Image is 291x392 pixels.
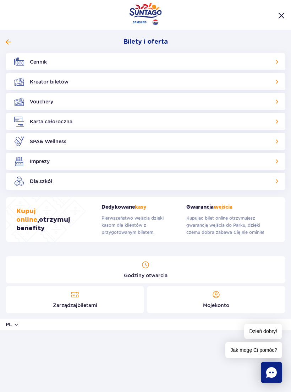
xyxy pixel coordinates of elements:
[6,256,285,283] a: Godziny otwarcia
[6,321,19,328] button: pl
[6,38,280,46] button: Bilety i oferta
[147,286,285,313] a: Moje konto
[6,93,285,110] a: Vouchery
[130,2,162,25] img: Park of Poland
[101,204,176,210] strong: Dedykowane
[16,207,88,233] h3: , otrzymuj benefity
[186,204,275,210] strong: Gwarancja
[101,215,176,236] p: Pierwszeństwo wejścia dzięki kasom dla klientów z przygotowanym biletem.
[6,173,285,190] a: Dla szkół
[278,12,285,19] img: Close menu
[6,113,285,130] a: Karta całoroczna
[135,204,147,210] span: kasy
[261,362,282,383] div: Chat
[6,53,285,70] a: Cennik
[6,73,285,90] a: Kreator biletów
[186,215,275,236] p: Kupując bilet online otrzymujesz gwarancję wejścia do Parku, dzięki czemu dobra zabawa Cię nie om...
[225,342,282,358] span: Jak mogę Ci pomóc?
[6,153,285,170] a: Imprezy
[214,204,232,210] span: wejścia
[16,207,37,224] span: Kupuj online
[278,12,285,20] button: Zamknij menu
[30,138,66,145] span: SPA & Wellness
[244,324,282,339] span: Dzień dobry!
[6,133,285,150] a: SPA& Wellness
[123,38,168,46] span: Bilety i oferta
[6,286,144,313] a: Zarządzaj biletami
